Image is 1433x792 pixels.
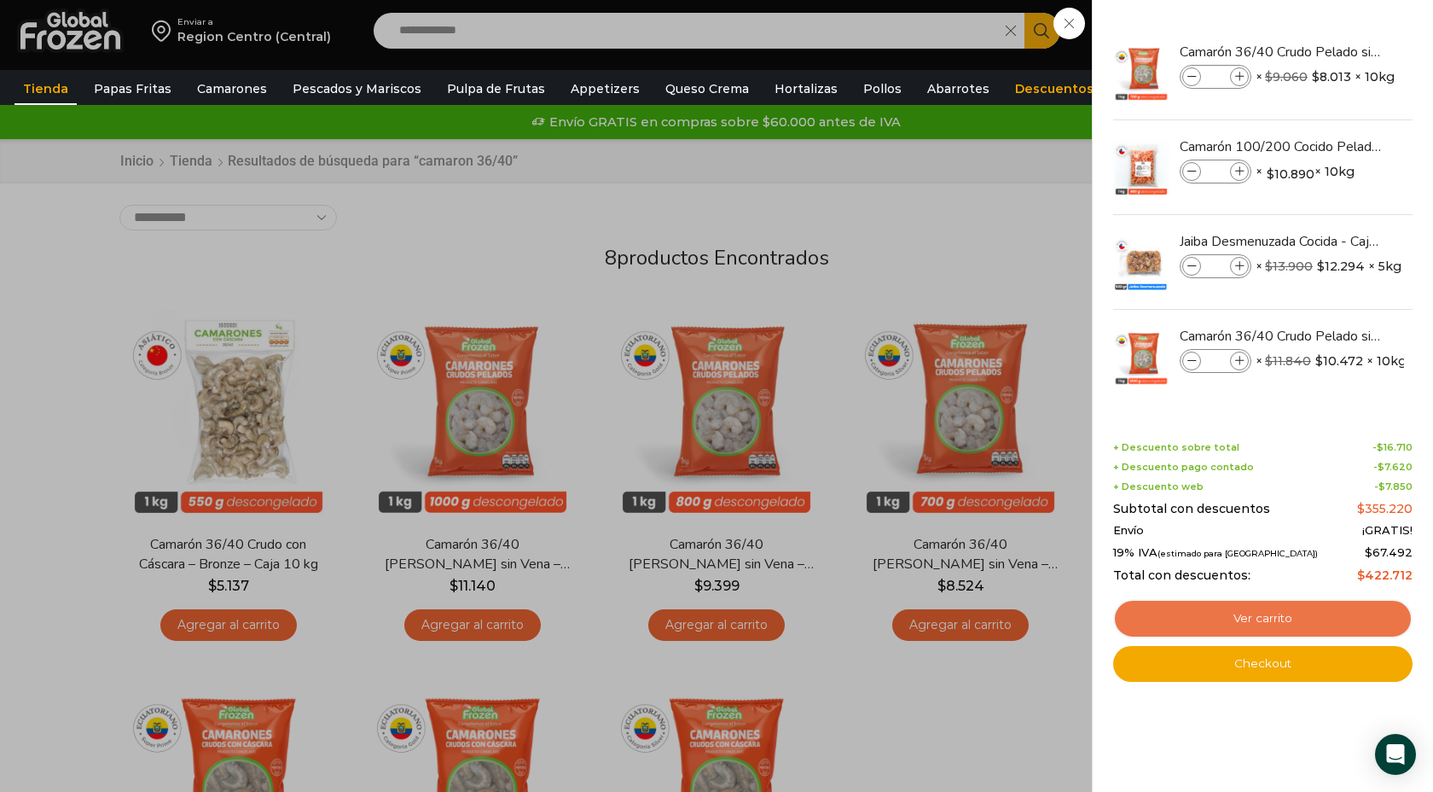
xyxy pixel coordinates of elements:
[855,73,910,105] a: Pollos
[284,73,430,105] a: Pescados y Mariscos
[1113,462,1254,473] span: + Descuento pago contado
[1256,254,1401,278] span: × × 5kg
[1180,137,1383,156] a: Camarón 100/200 Cocido Pelado - Premium - Caja 10 kg
[919,73,998,105] a: Abarrotes
[1256,65,1395,89] span: × × 10kg
[1256,349,1407,373] span: × × 10kg
[15,73,77,105] a: Tienda
[1377,441,1384,453] span: $
[1365,545,1413,559] span: 67.492
[1113,524,1144,538] span: Envío
[1375,734,1416,775] div: Open Intercom Messenger
[1315,352,1323,370] span: $
[1378,480,1385,492] span: $
[562,73,648,105] a: Appetizers
[1312,68,1351,85] bdi: 8.013
[1378,461,1413,473] bdi: 7.620
[1113,442,1239,453] span: + Descuento sobre total
[85,73,180,105] a: Papas Fritas
[1317,258,1365,275] bdi: 12.294
[1357,568,1365,583] span: $
[1362,524,1413,538] span: ¡GRATIS!
[1374,481,1413,492] span: -
[1157,549,1318,558] small: (estimado para [GEOGRAPHIC_DATA])
[1317,258,1325,275] span: $
[1265,353,1311,369] bdi: 11.840
[1113,481,1204,492] span: + Descuento web
[1378,461,1384,473] span: $
[1203,352,1228,370] input: Product quantity
[1378,480,1413,492] bdi: 7.850
[1113,502,1270,516] span: Subtotal con descuentos
[1265,259,1273,274] span: $
[1267,166,1314,183] bdi: 10.890
[1113,599,1413,638] a: Ver carrito
[1203,162,1228,181] input: Product quantity
[1180,327,1383,346] a: Camarón 36/40 Crudo Pelado sin Vena - Super Prime - Caja 10 kg
[766,73,846,105] a: Hortalizas
[1180,43,1383,61] a: Camarón 36/40 Crudo Pelado sin Vena - Silver - Caja 10 kg
[1357,568,1413,583] bdi: 422.712
[438,73,554,105] a: Pulpa de Frutas
[1203,257,1228,276] input: Product quantity
[1265,69,1308,84] bdi: 9.060
[1365,545,1372,559] span: $
[1373,462,1413,473] span: -
[1267,166,1274,183] span: $
[1265,259,1313,274] bdi: 13.900
[1265,353,1273,369] span: $
[1265,69,1273,84] span: $
[1357,501,1365,516] span: $
[1113,646,1413,682] a: Checkout
[1377,441,1413,453] bdi: 16.710
[1180,232,1383,251] a: Jaiba Desmenuzada Cocida - Caja 5 kg
[1256,160,1355,183] span: × × 10kg
[1113,568,1250,583] span: Total con descuentos:
[1357,501,1413,516] bdi: 355.220
[1372,442,1413,453] span: -
[1312,68,1320,85] span: $
[1113,546,1318,560] span: 19% IVA
[189,73,276,105] a: Camarones
[657,73,757,105] a: Queso Crema
[1007,73,1102,105] a: Descuentos
[1315,352,1363,370] bdi: 10.472
[1203,67,1228,86] input: Product quantity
